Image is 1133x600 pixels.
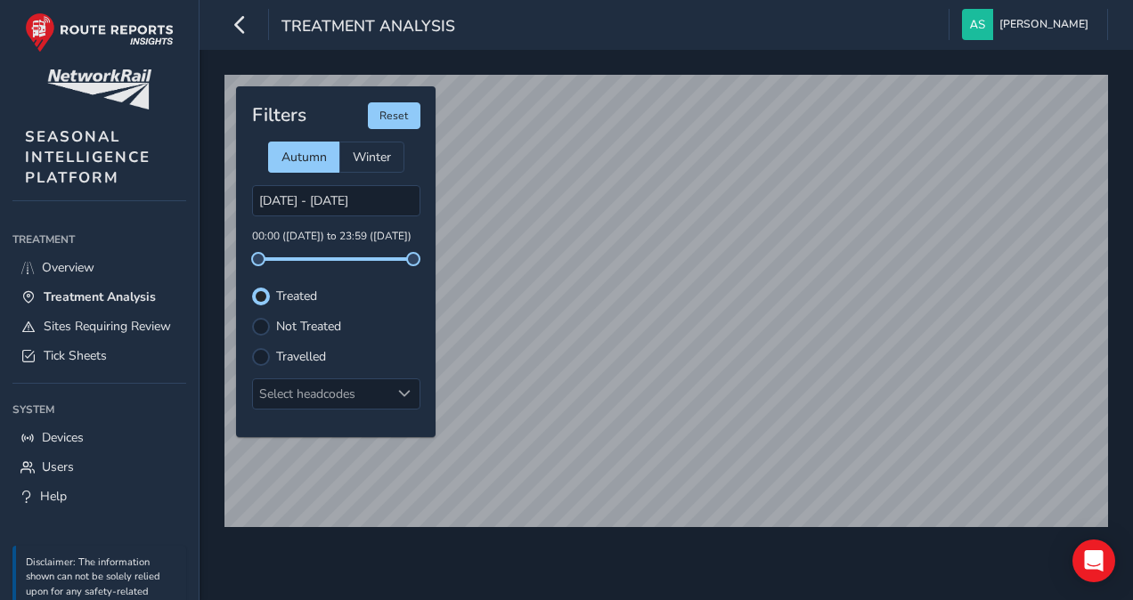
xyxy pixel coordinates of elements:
span: Sites Requiring Review [44,318,171,335]
span: [PERSON_NAME] [999,9,1088,40]
label: Travelled [276,351,326,363]
a: Sites Requiring Review [12,312,186,341]
div: Winter [339,142,404,173]
div: Autumn [268,142,339,173]
div: Open Intercom Messenger [1072,539,1115,582]
label: Treated [276,290,317,303]
button: [PERSON_NAME] [962,9,1095,40]
span: SEASONAL INTELLIGENCE PLATFORM [25,126,151,188]
span: Users [42,458,74,475]
div: Select headcodes [253,379,390,409]
div: Treatment [12,226,186,253]
span: Overview [42,259,94,276]
span: Winter [353,149,391,166]
a: Users [12,452,186,482]
span: Autumn [281,149,327,166]
div: System [12,396,186,423]
p: 00:00 ([DATE]) to 23:59 ([DATE]) [252,229,420,245]
img: diamond-layout [962,9,993,40]
img: customer logo [47,69,151,109]
span: Treatment Analysis [44,288,156,305]
label: Not Treated [276,320,341,333]
a: Treatment Analysis [12,282,186,312]
canvas: Map [224,75,1108,527]
span: Devices [42,429,84,446]
h4: Filters [252,104,306,126]
span: Tick Sheets [44,347,107,364]
button: Reset [368,102,420,129]
span: Treatment Analysis [281,15,455,40]
img: rr logo [25,12,174,53]
span: Help [40,488,67,505]
a: Overview [12,253,186,282]
a: Devices [12,423,186,452]
a: Help [12,482,186,511]
a: Tick Sheets [12,341,186,370]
